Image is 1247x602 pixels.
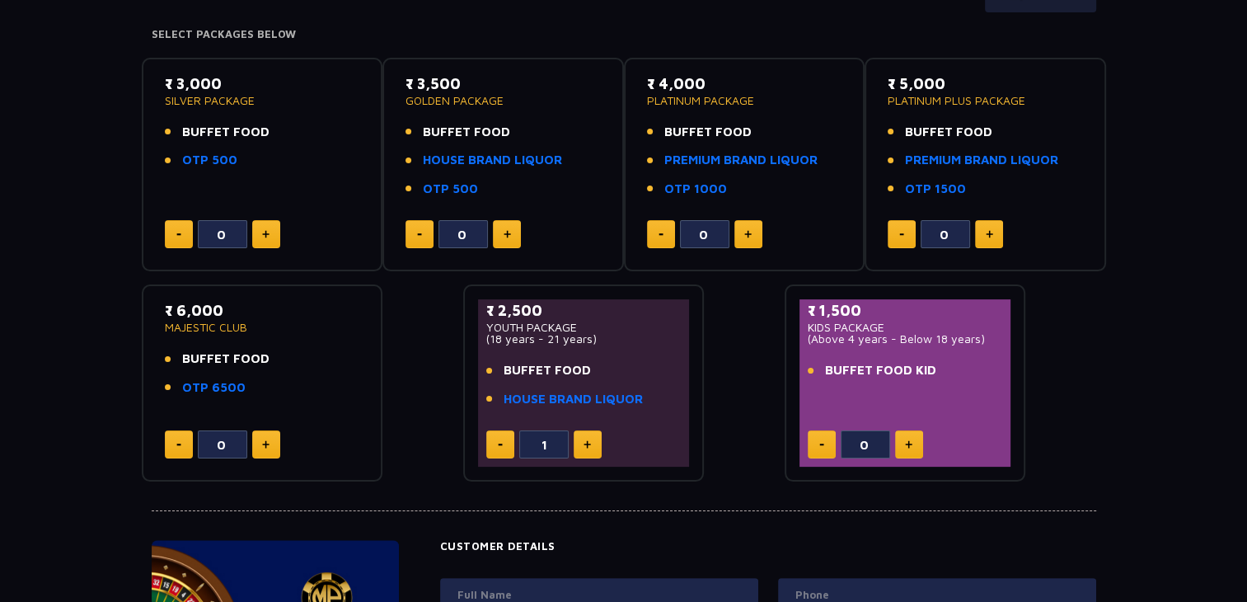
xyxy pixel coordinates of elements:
p: ₹ 1,500 [808,299,1003,322]
a: PREMIUM BRAND LIQUOR [664,151,818,170]
span: BUFFET FOOD [905,123,992,142]
img: plus [262,440,270,449]
span: BUFFET FOOD KID [825,361,936,380]
a: OTP 500 [423,180,478,199]
img: minus [176,233,181,236]
p: GOLDEN PACKAGE [406,95,601,106]
h4: Select Packages Below [152,28,1096,41]
img: minus [498,444,503,446]
p: MAJESTIC CLUB [165,322,360,333]
a: OTP 6500 [182,379,246,397]
img: minus [819,444,824,446]
span: BUFFET FOOD [504,361,591,380]
img: plus [986,230,993,238]
img: minus [899,233,904,236]
img: plus [584,440,591,449]
p: YOUTH PACKAGE [486,322,682,333]
a: OTP 1500 [905,180,966,199]
h4: Customer Details [440,540,1096,553]
img: minus [176,444,181,446]
a: OTP 1000 [664,180,727,199]
img: minus [417,233,422,236]
a: HOUSE BRAND LIQUOR [423,151,562,170]
img: plus [504,230,511,238]
p: ₹ 3,500 [406,73,601,95]
img: plus [905,440,912,449]
p: ₹ 2,500 [486,299,682,322]
p: ₹ 4,000 [647,73,842,95]
a: OTP 500 [182,151,237,170]
p: PLATINUM PLUS PACKAGE [888,95,1083,106]
span: BUFFET FOOD [664,123,752,142]
p: ₹ 3,000 [165,73,360,95]
a: HOUSE BRAND LIQUOR [504,390,643,409]
span: BUFFET FOOD [423,123,510,142]
img: plus [744,230,752,238]
a: PREMIUM BRAND LIQUOR [905,151,1058,170]
p: (18 years - 21 years) [486,333,682,345]
img: minus [659,233,663,236]
p: (Above 4 years - Below 18 years) [808,333,1003,345]
span: BUFFET FOOD [182,350,270,369]
p: KIDS PACKAGE [808,322,1003,333]
p: SILVER PACKAGE [165,95,360,106]
p: ₹ 6,000 [165,299,360,322]
span: BUFFET FOOD [182,123,270,142]
p: ₹ 5,000 [888,73,1083,95]
img: plus [262,230,270,238]
p: PLATINUM PACKAGE [647,95,842,106]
